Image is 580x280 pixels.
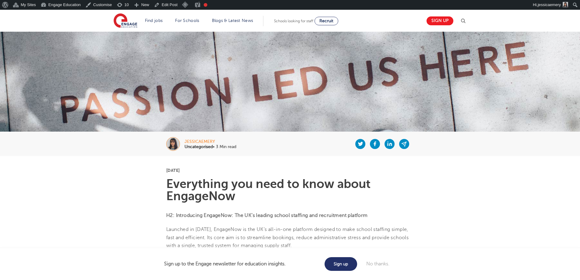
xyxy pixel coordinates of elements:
[538,2,561,7] span: jessicaemery
[114,13,137,29] img: Engage Education
[166,178,414,202] h1: Everything you need to know about EngageNow
[164,261,286,267] strong: Sign up to the Engage newsletter for education insights.
[185,140,236,144] div: jessicaemery
[274,19,313,23] span: Schools looking for staff
[166,227,409,248] span: Launched in [DATE], EngageNow is the UK’s all-in-one platform designed to make school staffing si...
[427,16,453,25] a: Sign up
[185,144,213,149] b: Uncategorised
[166,213,368,218] b: H2: Introducing EngageNow: The UK’s leading school staffing and recruitment platform
[366,261,389,267] a: No thanks.
[319,19,333,23] span: Recruit
[204,3,207,7] div: Focus keyphrase not set
[325,257,357,271] a: Sign up
[175,18,199,23] a: For Schools
[145,18,163,23] a: Find jobs
[166,168,414,172] p: [DATE]
[185,145,236,149] p: • 3 Min read
[212,18,253,23] a: Blogs & Latest News
[315,17,338,25] a: Recruit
